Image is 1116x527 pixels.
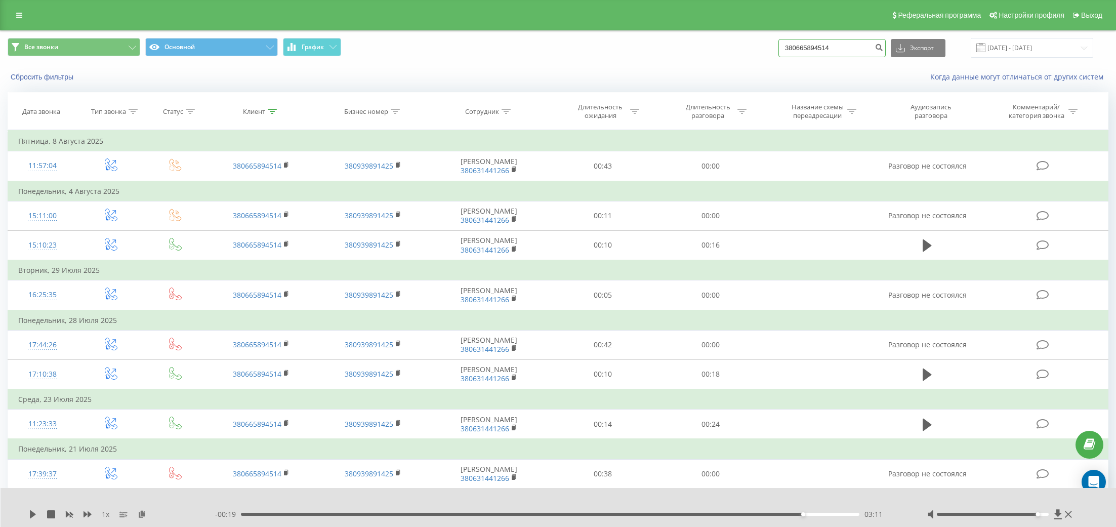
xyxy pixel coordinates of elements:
[778,39,886,57] input: Поиск по номеру
[429,151,550,181] td: [PERSON_NAME]
[801,512,805,516] div: Accessibility label
[345,290,393,300] a: 380939891425
[8,389,1108,410] td: Среда, 23 Июля 2025
[233,419,281,429] a: 380665894514
[1082,470,1106,494] div: Open Intercom Messenger
[461,215,509,225] a: 380631441266
[429,230,550,260] td: [PERSON_NAME]
[930,72,1108,82] a: Когда данные могут отличаться от других систем
[429,459,550,489] td: [PERSON_NAME]
[888,469,967,478] span: Разговор не состоялся
[233,469,281,478] a: 380665894514
[891,39,945,57] button: Экспорт
[233,290,281,300] a: 380665894514
[8,260,1108,280] td: Вторник, 29 Июля 2025
[18,156,66,176] div: 11:57:04
[18,464,66,484] div: 17:39:37
[8,72,78,82] button: Сбросить фильтры
[864,509,883,519] span: 03:11
[549,410,656,439] td: 00:14
[345,240,393,250] a: 380939891425
[102,509,109,519] span: 1 x
[461,245,509,255] a: 380631441266
[1036,512,1040,516] div: Accessibility label
[233,369,281,379] a: 380665894514
[233,240,281,250] a: 380665894514
[1081,11,1102,19] span: Выход
[656,230,764,260] td: 00:16
[345,211,393,220] a: 380939891425
[18,206,66,226] div: 15:11:00
[656,330,764,359] td: 00:00
[18,235,66,255] div: 15:10:23
[283,38,341,56] button: График
[18,364,66,384] div: 17:10:38
[429,280,550,310] td: [PERSON_NAME]
[8,310,1108,331] td: Понедельник, 28 Июля 2025
[656,280,764,310] td: 00:00
[888,161,967,171] span: Разговор не состоялся
[8,38,140,56] button: Все звонки
[549,151,656,181] td: 00:43
[656,201,764,230] td: 00:00
[888,290,967,300] span: Разговор не состоялся
[461,374,509,383] a: 380631441266
[145,38,278,56] button: Основной
[429,330,550,359] td: [PERSON_NAME]
[681,103,735,120] div: Длительность разговора
[461,424,509,433] a: 380631441266
[233,340,281,349] a: 380665894514
[656,151,764,181] td: 00:00
[243,107,265,116] div: Клиент
[429,359,550,389] td: [PERSON_NAME]
[8,439,1108,459] td: Понедельник, 21 Июля 2025
[22,107,60,116] div: Дата звонка
[18,414,66,434] div: 11:23:33
[549,201,656,230] td: 00:11
[888,211,967,220] span: Разговор не состоялся
[999,11,1064,19] span: Настройки профиля
[549,330,656,359] td: 00:42
[8,181,1108,201] td: Понедельник, 4 Августа 2025
[461,344,509,354] a: 380631441266
[461,166,509,175] a: 380631441266
[549,230,656,260] td: 00:10
[549,280,656,310] td: 00:05
[18,335,66,355] div: 17:44:26
[233,161,281,171] a: 380665894514
[233,211,281,220] a: 380665894514
[461,473,509,483] a: 380631441266
[302,44,324,51] span: График
[215,509,241,519] span: - 00:19
[163,107,183,116] div: Статус
[656,359,764,389] td: 00:18
[898,11,981,19] span: Реферальная программа
[344,107,388,116] div: Бизнес номер
[898,103,964,120] div: Аудиозапись разговора
[573,103,628,120] div: Длительность ожидания
[1007,103,1066,120] div: Комментарий/категория звонка
[791,103,845,120] div: Название схемы переадресации
[656,459,764,489] td: 00:00
[461,295,509,304] a: 380631441266
[549,459,656,489] td: 00:38
[888,340,967,349] span: Разговор не состоялся
[345,161,393,171] a: 380939891425
[345,469,393,478] a: 380939891425
[24,43,58,51] span: Все звонки
[429,201,550,230] td: [PERSON_NAME]
[345,369,393,379] a: 380939891425
[465,107,499,116] div: Сотрудник
[18,285,66,305] div: 16:25:35
[345,419,393,429] a: 380939891425
[549,359,656,389] td: 00:10
[656,410,764,439] td: 00:24
[429,410,550,439] td: [PERSON_NAME]
[91,107,126,116] div: Тип звонка
[345,340,393,349] a: 380939891425
[8,131,1108,151] td: Пятница, 8 Августа 2025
